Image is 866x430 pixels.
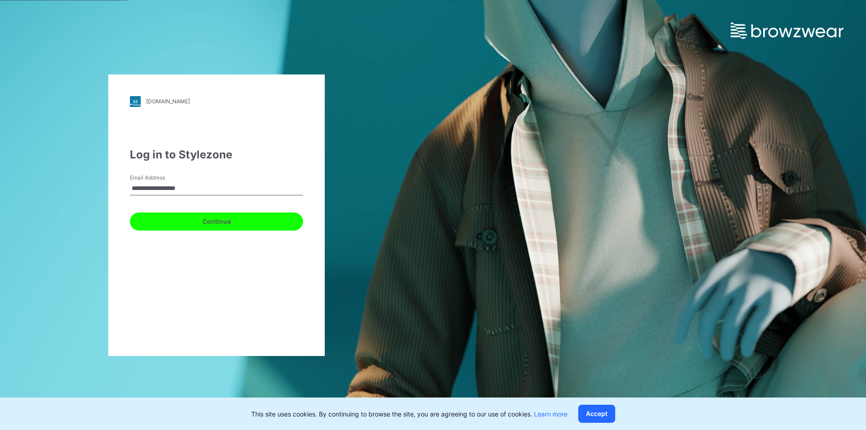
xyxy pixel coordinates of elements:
[130,147,303,163] div: Log in to Stylezone
[578,405,615,423] button: Accept
[130,96,303,107] a: [DOMAIN_NAME]
[146,98,190,105] div: [DOMAIN_NAME]
[251,409,567,419] p: This site uses cookies. By continuing to browse the site, you are agreeing to our use of cookies.
[130,96,141,107] img: stylezone-logo.562084cfcfab977791bfbf7441f1a819.svg
[731,23,843,39] img: browzwear-logo.e42bd6dac1945053ebaf764b6aa21510.svg
[534,410,567,418] a: Learn more
[130,213,303,231] button: Continue
[130,174,193,182] label: Email Address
